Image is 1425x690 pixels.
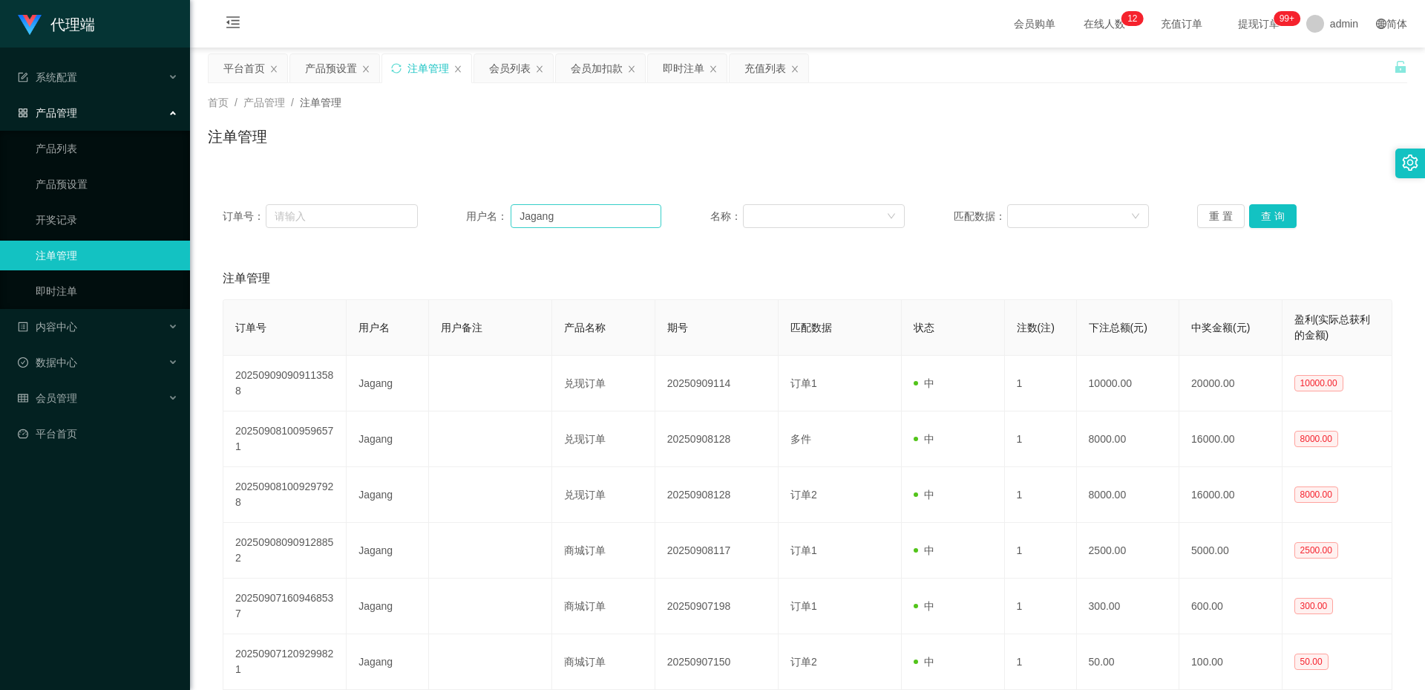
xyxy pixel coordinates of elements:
i: 图标: close [627,65,636,74]
span: 2500.00 [1294,542,1338,559]
td: 16000.00 [1179,411,1282,467]
td: Jagang [347,356,429,411]
button: 查 询 [1249,204,1297,228]
i: 图标: down [1131,212,1140,222]
h1: 代理端 [50,1,95,48]
span: 会员管理 [18,392,77,404]
p: 2 [1133,11,1138,26]
span: 注单管理 [300,97,341,108]
sup: 1126 [1274,11,1300,26]
i: 图标: close [790,65,799,74]
span: 注数(注) [1017,322,1055,333]
td: 5000.00 [1179,523,1282,579]
td: 1 [1005,411,1077,467]
span: 内容中心 [18,321,77,333]
td: 1 [1005,634,1077,690]
span: 在线人数 [1076,19,1133,29]
div: 即时注单 [663,54,704,82]
td: 202509081009596571 [223,411,347,467]
a: 图标: dashboard平台首页 [18,419,178,449]
i: 图标: menu-fold [208,1,258,48]
i: 图标: profile [18,322,28,332]
img: logo.9652507e.png [18,15,42,36]
td: 202509081009297928 [223,467,347,523]
span: 注单管理 [223,270,270,287]
td: 202509071609468537 [223,579,347,634]
td: 20000.00 [1179,356,1282,411]
td: Jagang [347,411,429,467]
i: 图标: sync [391,63,402,74]
div: 充值列表 [744,54,786,82]
span: 多件 [790,433,811,445]
div: 会员加扣款 [571,54,623,82]
span: 期号 [667,322,688,333]
span: 中 [914,489,934,501]
td: 100.00 [1179,634,1282,690]
span: 中 [914,433,934,445]
td: 202509071209299821 [223,634,347,690]
span: 名称： [710,209,743,224]
span: 300.00 [1294,598,1334,614]
span: 中 [914,656,934,668]
a: 产品列表 [36,134,178,163]
span: 下注总额(元) [1089,322,1147,333]
span: 订单1 [790,544,817,556]
td: Jagang [347,579,429,634]
td: 兑现订单 [552,411,655,467]
input: 请输入 [511,204,661,228]
td: 10000.00 [1077,356,1180,411]
td: 300.00 [1077,579,1180,634]
td: 50.00 [1077,634,1180,690]
td: Jagang [347,467,429,523]
td: 20250908128 [655,411,779,467]
td: 商城订单 [552,579,655,634]
td: 1 [1005,523,1077,579]
td: Jagang [347,523,429,579]
td: 20250907150 [655,634,779,690]
h1: 注单管理 [208,126,267,148]
button: 重 置 [1197,204,1245,228]
a: 代理端 [18,18,95,30]
td: 8000.00 [1077,411,1180,467]
div: 平台首页 [223,54,265,82]
i: 图标: close [709,65,718,74]
span: 中奖金额(元) [1191,322,1250,333]
span: 用户名 [358,322,390,333]
td: 202509080909128852 [223,523,347,579]
i: 图标: setting [1402,154,1418,171]
td: 1 [1005,467,1077,523]
input: 请输入 [266,204,417,228]
span: 盈利(实际总获利的金额) [1294,313,1371,341]
span: 状态 [914,322,934,333]
span: 产品管理 [18,107,77,119]
a: 即时注单 [36,276,178,306]
i: 图标: down [887,212,896,222]
a: 产品预设置 [36,169,178,199]
span: 50.00 [1294,654,1329,670]
span: / [235,97,237,108]
span: 用户名： [466,209,511,224]
sup: 12 [1121,11,1143,26]
div: 注单管理 [407,54,449,82]
span: 中 [914,600,934,612]
span: 中 [914,377,934,389]
span: 订单1 [790,600,817,612]
i: 图标: close [535,65,544,74]
div: 产品预设置 [305,54,357,82]
p: 1 [1127,11,1133,26]
i: 图标: check-circle-o [18,357,28,368]
td: 兑现订单 [552,467,655,523]
span: 产品管理 [243,97,285,108]
span: 充值订单 [1153,19,1210,29]
div: 会员列表 [489,54,531,82]
td: 20250908128 [655,467,779,523]
td: Jagang [347,634,429,690]
td: 16000.00 [1179,467,1282,523]
span: 订单号： [223,209,266,224]
td: 商城订单 [552,523,655,579]
i: 图标: close [453,65,462,74]
td: 20250907198 [655,579,779,634]
td: 600.00 [1179,579,1282,634]
span: 订单2 [790,656,817,668]
span: 产品名称 [564,322,606,333]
